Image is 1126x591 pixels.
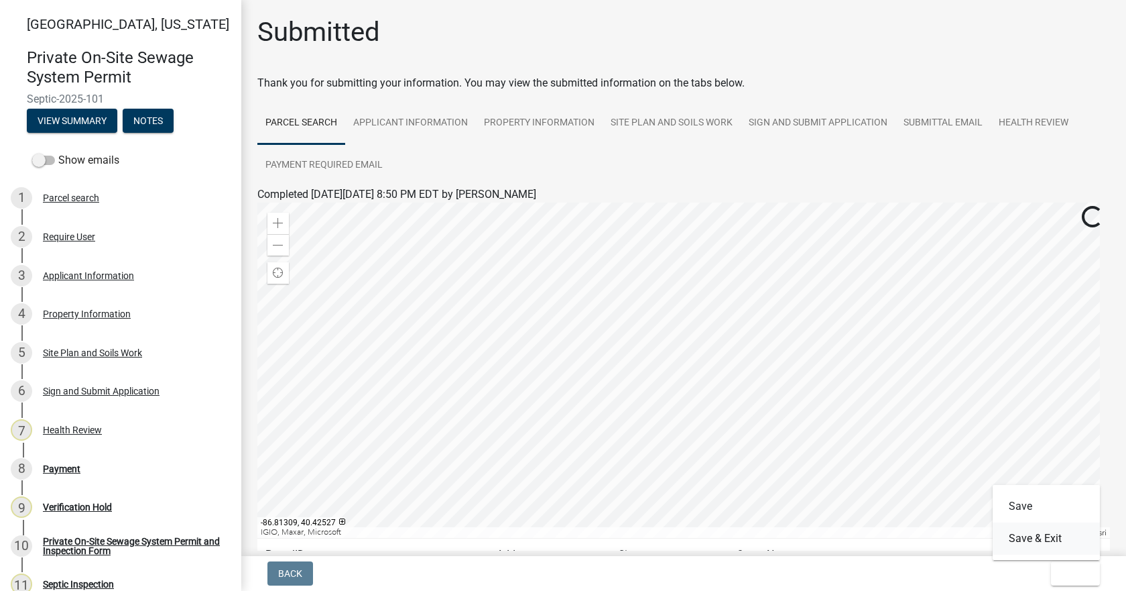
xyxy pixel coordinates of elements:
[257,16,380,48] h1: Submitted
[11,458,32,480] div: 8
[11,226,32,248] div: 2
[257,144,391,187] a: Payment Required Email
[489,539,610,572] td: Address
[603,102,741,145] a: Site Plan and Soils Work
[993,485,1100,560] div: Exit
[27,109,117,133] button: View Summary
[267,561,313,586] button: Back
[993,523,1100,555] button: Save & Exit
[991,102,1076,145] a: Health Review
[267,262,289,284] div: Find my location
[278,568,302,579] span: Back
[43,502,112,512] div: Verification Hold
[11,419,32,441] div: 7
[27,116,117,127] wm-modal-confirm: Summary
[11,496,32,518] div: 9
[43,386,160,396] div: Sign and Submit Application
[1062,568,1081,579] span: Exit
[895,102,991,145] a: Submittal Email
[11,380,32,402] div: 6
[43,232,95,241] div: Require User
[43,464,80,474] div: Payment
[43,348,142,358] div: Site Plan and Soils Work
[476,102,603,145] a: Property Information
[11,187,32,209] div: 1
[43,580,114,589] div: Septic Inspection
[123,116,174,127] wm-modal-confirm: Notes
[257,539,489,572] td: ParcelID
[11,535,32,557] div: 10
[43,193,99,203] div: Parcel search
[610,539,729,572] td: City
[27,48,231,87] h4: Private On-Site Sewage System Permit
[257,75,1110,91] div: Thank you for submitting your information. You may view the submitted information on the tabs below.
[257,188,536,201] span: Completed [DATE][DATE] 8:50 PM EDT by [PERSON_NAME]
[11,342,32,364] div: 5
[267,213,289,234] div: Zoom in
[345,102,476,145] a: Applicant Information
[43,537,220,555] div: Private On-Site Sewage System Permit and Inspection Form
[43,425,102,435] div: Health Review
[43,271,134,280] div: Applicant Information
[123,109,174,133] button: Notes
[43,309,131,319] div: Property Information
[257,102,345,145] a: Parcel search
[267,234,289,256] div: Zoom out
[741,102,895,145] a: Sign and Submit Application
[11,265,32,286] div: 3
[729,539,1039,572] td: OwnerName
[11,303,32,325] div: 4
[1094,528,1107,537] a: Esri
[257,527,1044,538] div: IGIO, Maxar, Microsoft
[27,93,214,105] span: Septic-2025-101
[1051,561,1100,586] button: Exit
[993,490,1100,523] button: Save
[27,16,229,32] span: [GEOGRAPHIC_DATA], [US_STATE]
[32,152,119,168] label: Show emails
